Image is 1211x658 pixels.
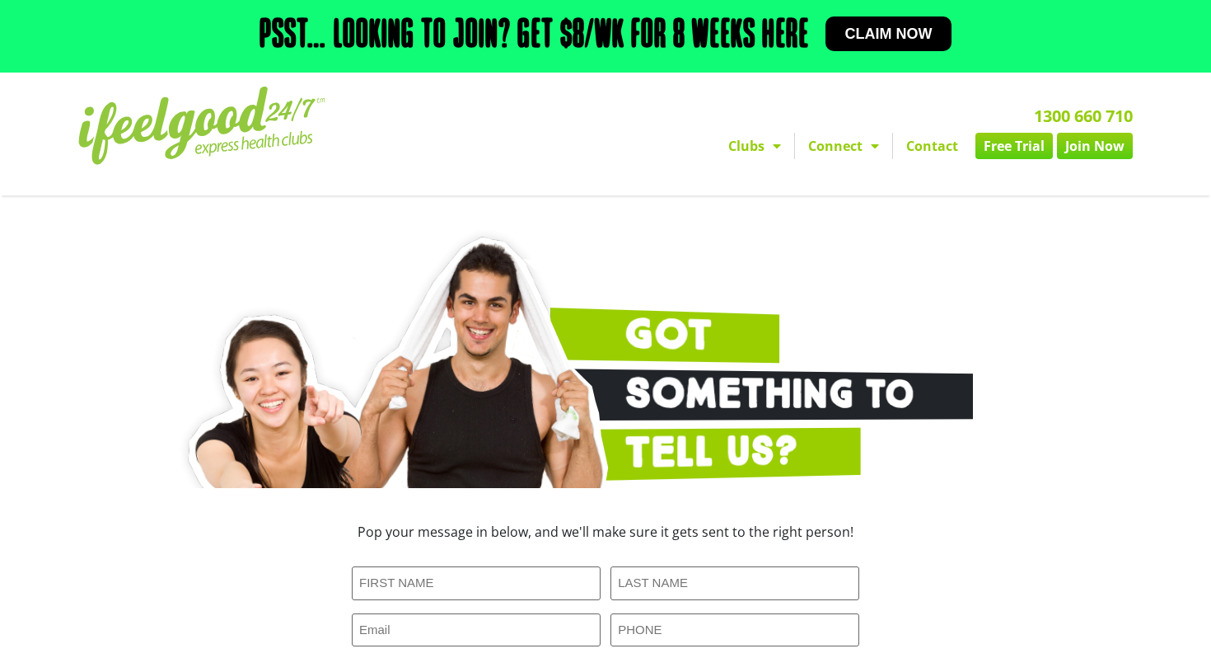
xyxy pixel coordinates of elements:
[352,566,601,600] input: FIRST NAME
[243,525,968,538] h3: Pop your message in below, and we'll make sure it gets sent to the right person!
[1057,133,1133,159] a: Join Now
[610,566,859,600] input: LAST NAME
[610,613,859,647] input: PHONE
[715,133,794,159] a: Clubs
[352,613,601,647] input: Email
[845,26,933,41] span: Claim now
[795,133,892,159] a: Connect
[825,16,952,51] a: Claim now
[453,133,1133,159] nav: Menu
[1034,105,1133,127] a: 1300 660 710
[975,133,1053,159] a: Free Trial
[893,133,971,159] a: Contact
[259,16,809,56] h2: Psst… Looking to join? Get $8/wk for 8 weeks here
